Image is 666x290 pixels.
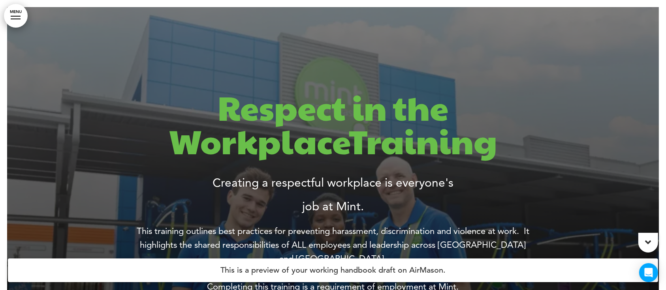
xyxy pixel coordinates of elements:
span: Respect in the Workplace [169,83,448,164]
a: MENU [4,4,28,28]
div: Open Intercom Messenger [639,263,658,282]
span: Creating a respectful workplace is everyone's [213,175,453,190]
span: Training [349,117,497,164]
span: This training outlines best practices for preventing harassment, discrimination and violence at w... [137,226,529,264]
h4: This is a preview of your working handbook draft on AirMason. [8,258,658,282]
span: job at Mint. [302,199,364,213]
